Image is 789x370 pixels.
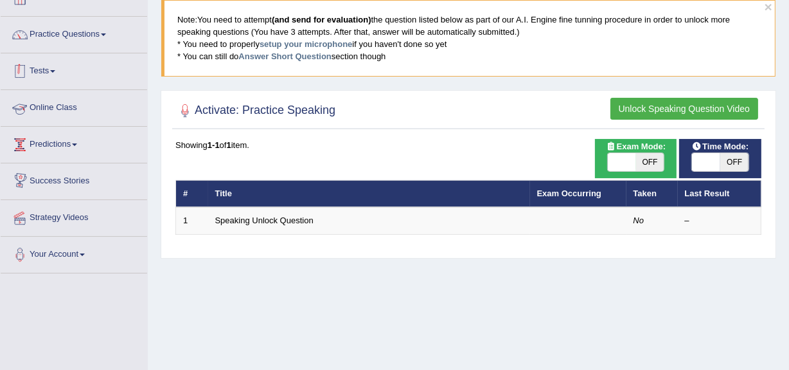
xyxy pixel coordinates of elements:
[175,139,761,151] div: Showing of item.
[1,53,147,86] a: Tests
[215,216,314,225] a: Speaking Unlock Question
[601,140,671,153] span: Exam Mode:
[1,90,147,122] a: Online Class
[176,207,208,234] td: 1
[636,153,664,171] span: OFF
[208,180,530,207] th: Title
[626,180,678,207] th: Taken
[208,140,220,150] b: 1-1
[1,163,147,196] a: Success Stories
[678,180,761,207] th: Last Result
[595,139,677,178] div: Show exams occurring in exams
[1,17,147,49] a: Practice Questions
[687,140,754,153] span: Time Mode:
[610,98,758,120] button: Unlock Speaking Question Video
[176,180,208,207] th: #
[1,237,147,269] a: Your Account
[1,127,147,159] a: Predictions
[177,15,197,24] span: Note:
[238,51,331,61] a: Answer Short Question
[685,215,754,227] div: –
[227,140,231,150] b: 1
[537,189,601,198] a: Exam Occurring
[720,153,749,171] span: OFF
[260,39,352,49] a: setup your microphone
[1,200,147,232] a: Strategy Videos
[634,216,644,225] em: No
[175,101,335,120] h2: Activate: Practice Speaking
[272,15,371,24] b: (and send for evaluation)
